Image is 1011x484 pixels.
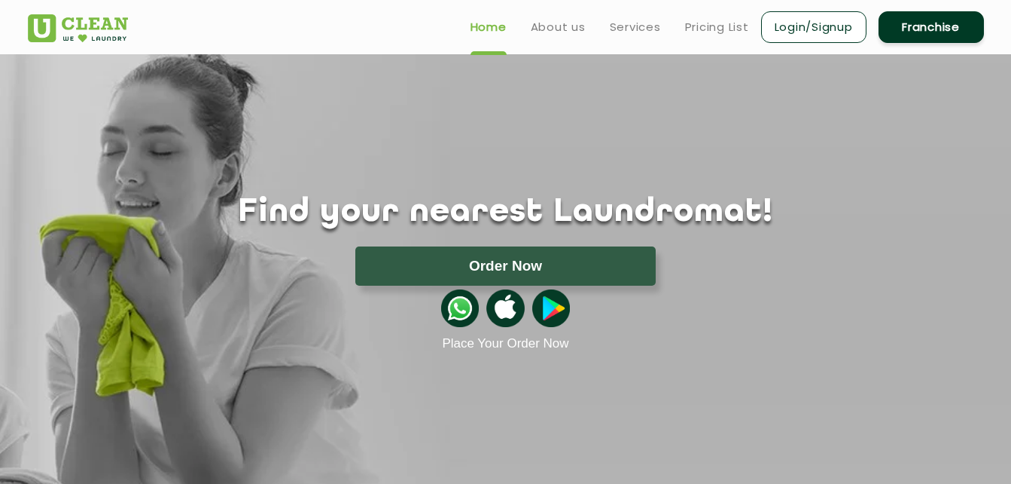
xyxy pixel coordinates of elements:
[28,14,128,42] img: UClean Laundry and Dry Cleaning
[761,11,866,43] a: Login/Signup
[610,18,661,36] a: Services
[470,18,507,36] a: Home
[486,289,524,327] img: apple-icon.png
[685,18,749,36] a: Pricing List
[532,289,570,327] img: playstoreicon.png
[17,194,995,231] h1: Find your nearest Laundromat!
[355,247,656,286] button: Order Now
[441,289,479,327] img: whatsappicon.png
[442,336,568,351] a: Place Your Order Now
[531,18,586,36] a: About us
[879,11,984,43] a: Franchise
